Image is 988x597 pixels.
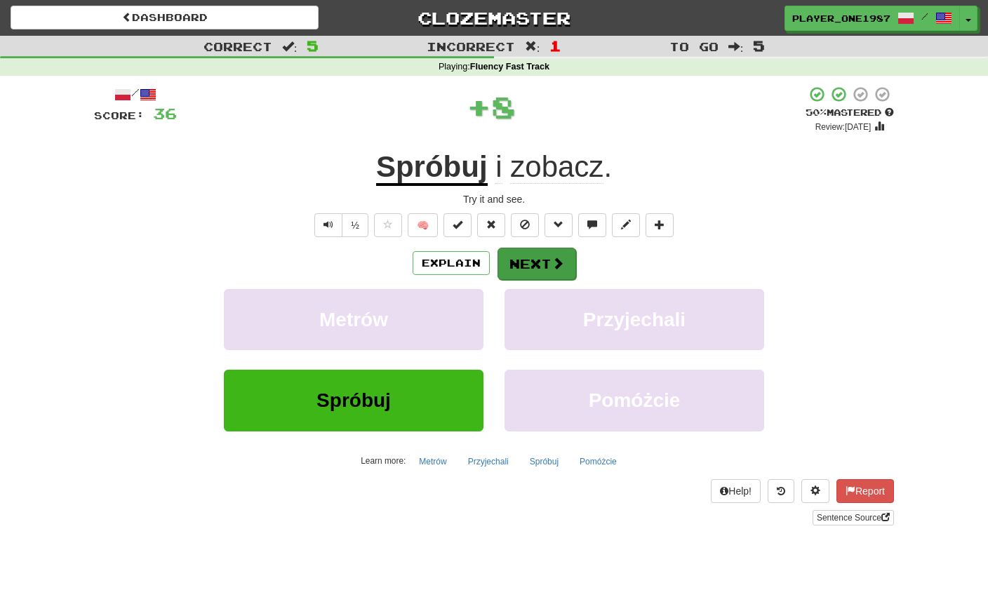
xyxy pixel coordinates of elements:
[307,37,319,54] span: 5
[94,192,894,206] div: Try it and see.
[572,451,625,472] button: Pomóżcie
[669,39,719,53] span: To go
[470,62,549,72] strong: Fluency Fast Track
[319,309,388,330] span: Metrów
[282,41,298,53] span: :
[511,213,539,237] button: Ignore sentence (alt+i)
[753,37,765,54] span: 5
[224,289,483,350] button: Metrów
[612,213,640,237] button: Edit sentence (alt+d)
[376,150,488,186] u: Spróbuj
[374,213,402,237] button: Favorite sentence (alt+f)
[836,479,894,503] button: Report
[589,389,681,411] span: Pomóżcie
[545,213,573,237] button: Grammar (alt+g)
[477,213,505,237] button: Reset to 0% Mastered (alt+r)
[224,370,483,431] button: Spróbuj
[460,451,516,472] button: Przyjechali
[411,451,454,472] button: Metrów
[203,39,272,53] span: Correct
[815,122,872,132] small: Review: [DATE]
[646,213,674,237] button: Add to collection (alt+a)
[792,12,890,25] span: Player_one1987
[314,213,342,237] button: Play sentence audio (ctl+space)
[467,86,491,128] span: +
[785,6,960,31] a: Player_one1987 /
[94,109,145,121] span: Score:
[312,213,368,237] div: Text-to-speech controls
[443,213,472,237] button: Set this sentence to 100% Mastered (alt+m)
[578,213,606,237] button: Discuss sentence (alt+u)
[340,6,648,30] a: Clozemaster
[361,456,406,466] small: Learn more:
[549,37,561,54] span: 1
[413,251,490,275] button: Explain
[768,479,794,503] button: Round history (alt+y)
[728,41,744,53] span: :
[583,309,686,330] span: Przyjechali
[498,248,576,280] button: Next
[495,150,502,184] span: i
[711,479,761,503] button: Help!
[505,289,764,350] button: Przyjechali
[525,41,540,53] span: :
[813,510,894,525] a: Sentence Source
[408,213,438,237] button: 🧠
[921,11,928,21] span: /
[153,105,177,122] span: 36
[806,107,894,119] div: Mastered
[94,86,177,103] div: /
[522,451,566,472] button: Spróbuj
[510,150,603,184] span: zobacz
[342,213,368,237] button: ½
[11,6,319,29] a: Dashboard
[491,89,516,124] span: 8
[316,389,391,411] span: Spróbuj
[806,107,827,118] span: 50 %
[427,39,515,53] span: Incorrect
[505,370,764,431] button: Pomóżcie
[488,150,612,184] span: .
